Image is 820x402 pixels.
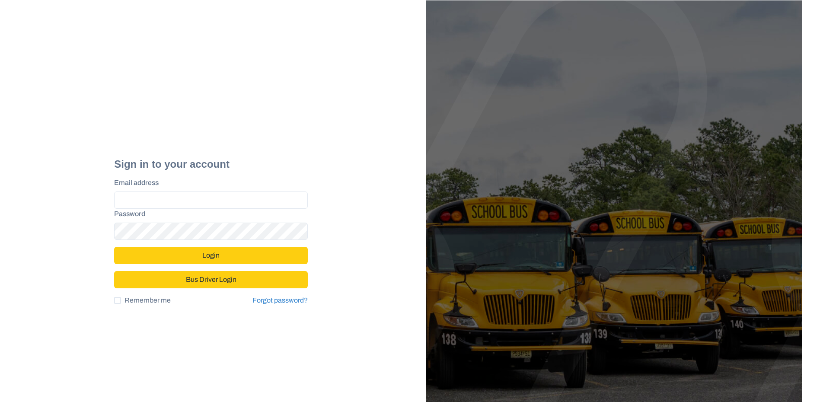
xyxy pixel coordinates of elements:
[124,295,171,306] span: Remember me
[114,209,303,219] label: Password
[114,271,308,288] button: Bus Driver Login
[114,178,303,188] label: Email address
[114,247,308,264] button: Login
[252,297,308,304] a: Forgot password?
[114,272,308,279] a: Bus Driver Login
[252,295,308,306] a: Forgot password?
[114,158,308,171] h2: Sign in to your account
